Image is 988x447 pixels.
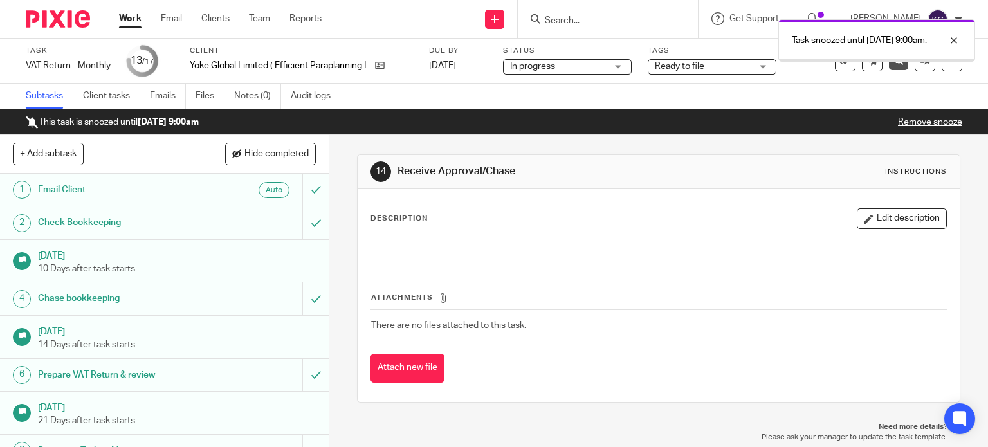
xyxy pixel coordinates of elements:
a: Reports [289,12,322,25]
img: svg%3E [928,9,948,30]
h1: [DATE] [38,246,316,262]
div: Instructions [885,167,947,177]
a: Files [196,84,224,109]
button: + Add subtask [13,143,84,165]
img: Pixie [26,10,90,28]
a: Subtasks [26,84,73,109]
span: Hide completed [244,149,309,160]
small: /17 [142,58,154,65]
a: Emails [150,84,186,109]
button: Edit description [857,208,947,229]
div: VAT Return - Monthly [26,59,111,72]
p: Need more details? [370,422,948,432]
a: Email [161,12,182,25]
h1: [DATE] [38,322,316,338]
p: 10 Days after task starts [38,262,316,275]
div: 6 [13,366,31,384]
div: Auto [259,182,289,198]
label: Client [190,46,413,56]
span: In progress [510,62,555,71]
a: Team [249,12,270,25]
p: This task is snoozed until [26,116,199,129]
p: 21 Days after task starts [38,414,316,427]
a: Clients [201,12,230,25]
h1: Email Client [38,180,206,199]
div: 1 [13,181,31,199]
div: 13 [131,53,154,68]
h1: Chase bookkeeping [38,289,206,308]
h1: Prepare VAT Return & review [38,365,206,385]
a: Notes (0) [234,84,281,109]
p: Yoke Global Limited ( Efficient Paraplanning Limited) [190,59,369,72]
span: Attachments [371,294,433,301]
a: Client tasks [83,84,140,109]
span: Ready to file [655,62,704,71]
a: Audit logs [291,84,340,109]
label: Task [26,46,111,56]
button: Hide completed [225,143,316,165]
button: Attach new file [370,354,444,383]
h1: Receive Approval/Chase [398,165,686,178]
a: Work [119,12,142,25]
a: Remove snooze [898,118,962,127]
span: [DATE] [429,61,456,70]
p: Please ask your manager to update the task template. [370,432,948,442]
div: 14 [370,161,391,182]
div: 4 [13,290,31,308]
div: 2 [13,214,31,232]
h1: [DATE] [38,398,316,414]
p: Task snoozed until [DATE] 9:00am. [792,34,927,47]
b: [DATE] 9:00am [138,118,199,127]
p: Description [370,214,428,224]
h1: Check Bookkeeping [38,213,206,232]
label: Due by [429,46,487,56]
p: 14 Days after task starts [38,338,316,351]
span: There are no files attached to this task. [371,321,526,330]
